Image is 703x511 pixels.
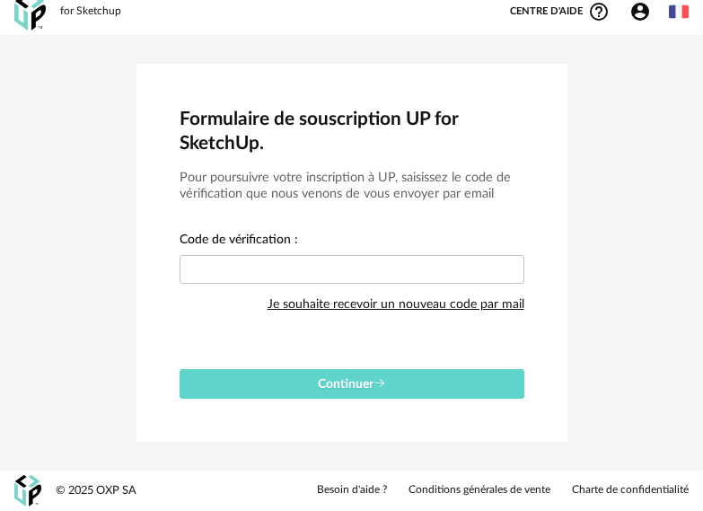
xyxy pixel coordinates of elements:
a: Besoin d'aide ? [317,483,387,498]
img: fr [669,2,689,22]
label: Code de vérification : [180,233,298,250]
img: OXP [14,475,41,507]
div: Je souhaite recevoir un nouveau code par mail [268,286,524,322]
span: Centre d'aideHelp Circle Outline icon [510,1,610,22]
a: Conditions générales de vente [409,483,550,498]
div: © 2025 OXP SA [56,483,136,498]
span: Account Circle icon [629,1,659,22]
span: Continuer [318,378,386,391]
h2: Formulaire de souscription UP for SketchUp. [180,107,524,155]
div: for Sketchup [60,4,121,19]
a: Charte de confidentialité [572,483,689,498]
span: Help Circle Outline icon [588,1,610,22]
h3: Pour poursuivre votre inscription à UP, saisissez le code de vérification que nous venons de vous... [180,170,524,203]
button: Continuer [180,369,524,399]
span: Account Circle icon [629,1,651,22]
